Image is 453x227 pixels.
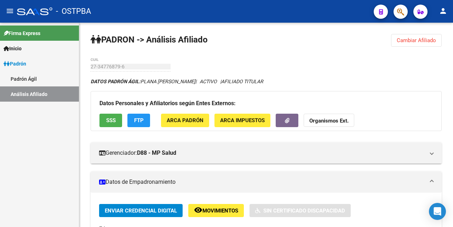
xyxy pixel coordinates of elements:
[137,149,176,157] strong: D88 - MP Salud
[439,7,447,15] mat-icon: person
[91,171,442,193] mat-expansion-panel-header: Datos de Empadronamiento
[250,204,351,217] button: Sin Certificado Discapacidad
[221,79,263,84] span: AFILIADO TITULAR
[4,29,40,37] span: Firma Express
[99,178,425,186] mat-panel-title: Datos de Empadronamiento
[106,118,116,124] span: SSS
[161,114,209,127] button: ARCA Padrón
[194,206,202,214] mat-icon: remove_red_eye
[4,60,26,68] span: Padrón
[99,98,433,108] h3: Datos Personales y Afiliatorios según Entes Externos:
[309,118,349,124] strong: Organismos Ext.
[56,4,91,19] span: - OSTPBA
[99,204,183,217] button: Enviar Credencial Digital
[99,149,425,157] mat-panel-title: Gerenciador:
[397,37,436,44] span: Cambiar Afiliado
[4,45,22,52] span: Inicio
[429,203,446,220] div: Open Intercom Messenger
[391,34,442,47] button: Cambiar Afiliado
[263,208,345,214] span: Sin Certificado Discapacidad
[6,7,14,15] mat-icon: menu
[188,204,244,217] button: Movimientos
[202,208,238,214] span: Movimientos
[105,208,177,214] span: Enviar Credencial Digital
[220,118,265,124] span: ARCA Impuestos
[127,114,150,127] button: FTP
[167,118,203,124] span: ARCA Padrón
[91,79,263,84] i: | ACTIVO |
[214,114,270,127] button: ARCA Impuestos
[91,79,195,84] span: PLANA [PERSON_NAME]
[91,79,141,84] strong: DATOS PADRÓN ÁGIL:
[91,35,208,45] strong: PADRON -> Análisis Afiliado
[134,118,144,124] span: FTP
[304,114,354,127] button: Organismos Ext.
[91,142,442,164] mat-expansion-panel-header: Gerenciador:D88 - MP Salud
[99,114,122,127] button: SSS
